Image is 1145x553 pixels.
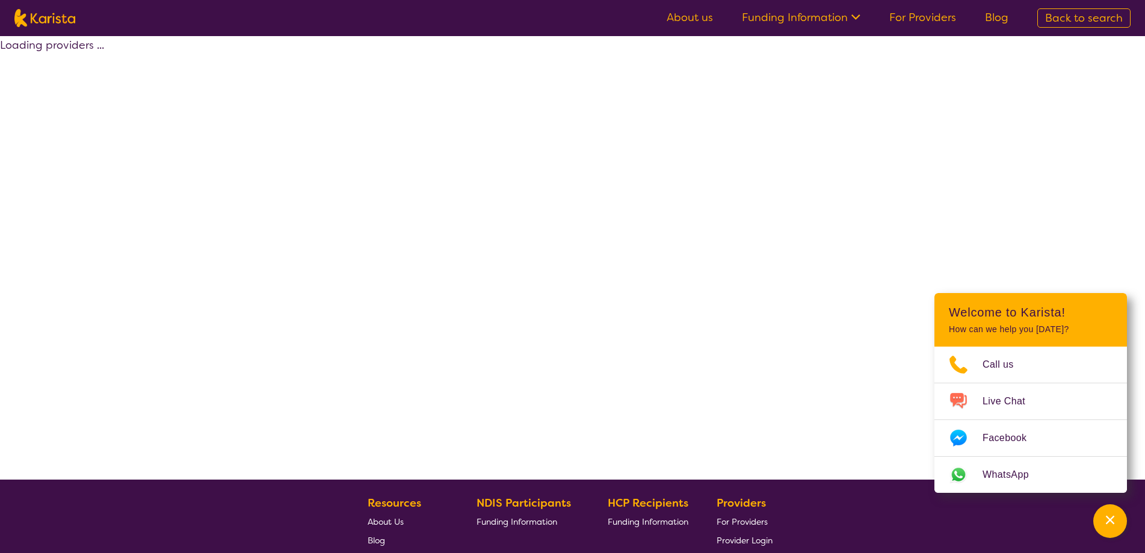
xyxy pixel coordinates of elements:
[985,10,1008,25] a: Blog
[477,516,557,527] span: Funding Information
[368,496,421,510] b: Resources
[717,535,773,546] span: Provider Login
[934,457,1127,493] a: Web link opens in a new tab.
[1037,8,1131,28] a: Back to search
[368,531,448,549] a: Blog
[368,516,404,527] span: About Us
[934,293,1127,493] div: Channel Menu
[1093,504,1127,538] button: Channel Menu
[717,516,768,527] span: For Providers
[477,512,580,531] a: Funding Information
[608,512,688,531] a: Funding Information
[983,356,1028,374] span: Call us
[983,466,1043,484] span: WhatsApp
[14,9,75,27] img: Karista logo
[608,516,688,527] span: Funding Information
[717,496,766,510] b: Providers
[608,496,688,510] b: HCP Recipients
[742,10,860,25] a: Funding Information
[1045,11,1123,25] span: Back to search
[889,10,956,25] a: For Providers
[949,324,1113,335] p: How can we help you [DATE]?
[983,429,1041,447] span: Facebook
[717,531,773,549] a: Provider Login
[983,392,1040,410] span: Live Chat
[934,347,1127,493] ul: Choose channel
[667,10,713,25] a: About us
[717,512,773,531] a: For Providers
[368,512,448,531] a: About Us
[477,496,571,510] b: NDIS Participants
[949,305,1113,320] h2: Welcome to Karista!
[368,535,385,546] span: Blog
